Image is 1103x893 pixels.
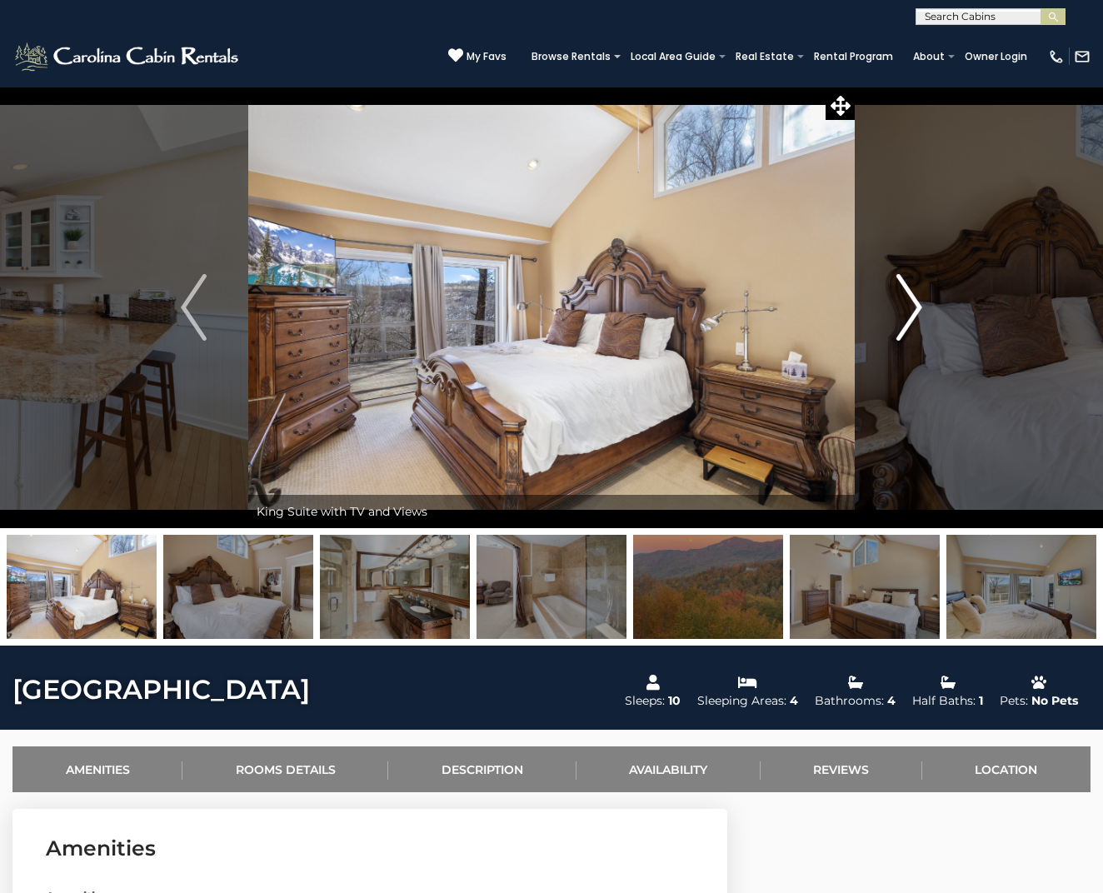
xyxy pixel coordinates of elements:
img: 163279008 [7,535,157,639]
img: 163279012 [790,535,940,639]
a: Owner Login [956,45,1036,68]
img: arrow [896,274,921,341]
img: 163279010 [320,535,470,639]
img: 163279011 [477,535,626,639]
img: mail-regular-white.png [1074,48,1091,65]
button: Previous [139,87,248,528]
img: 163279013 [946,535,1096,639]
a: Browse Rentals [523,45,619,68]
a: Availability [576,746,761,792]
img: phone-regular-white.png [1048,48,1065,65]
div: King Suite with TV and Views [248,495,855,528]
a: Rental Program [806,45,901,68]
a: About [905,45,953,68]
img: 163279009 [163,535,313,639]
button: Next [855,87,964,528]
a: Description [388,746,576,792]
a: My Favs [448,47,507,65]
a: Local Area Guide [622,45,724,68]
a: Location [922,746,1091,792]
a: Reviews [761,746,922,792]
span: My Favs [467,49,507,64]
a: Amenities [12,746,182,792]
img: 163279003 [633,535,783,639]
a: Rooms Details [182,746,388,792]
img: arrow [181,274,206,341]
a: Real Estate [727,45,802,68]
img: White-1-2.png [12,40,243,73]
h3: Amenities [46,834,694,863]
